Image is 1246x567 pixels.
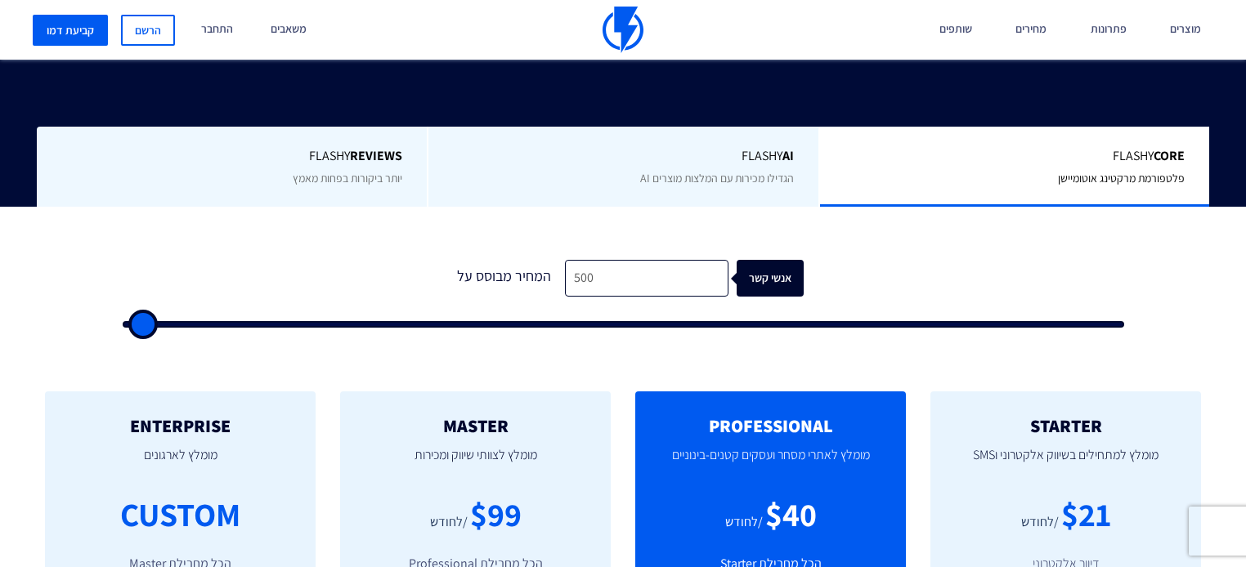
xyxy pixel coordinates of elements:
[69,416,291,435] h2: ENTERPRISE
[350,147,402,164] b: REVIEWS
[33,15,108,46] a: קביעת דמו
[293,171,402,185] span: יותר ביקורות בפחות מאמץ
[955,416,1177,435] h2: STARTER
[470,491,522,538] div: $99
[365,435,586,491] p: מומלץ לצוותי שיווק ומכירות
[121,15,175,46] a: הרשם
[660,416,881,435] h2: PROFESSIONAL
[725,513,763,532] div: /לחודש
[765,491,817,538] div: $40
[640,171,794,185] span: הגדילו מכירות עם המלצות מוצרים AI
[1021,513,1059,532] div: /לחודש
[453,147,793,166] span: Flashy
[430,513,468,532] div: /לחודש
[660,435,881,491] p: מומלץ לאתרי מסחר ועסקים קטנים-בינוניים
[1058,171,1185,185] span: פלטפורמת מרקטינג אוטומיישן
[1061,491,1111,538] div: $21
[120,491,240,538] div: CUSTOM
[69,435,291,491] p: מומלץ לארגונים
[61,147,403,166] span: Flashy
[782,147,794,164] b: AI
[365,416,586,435] h2: MASTER
[1154,147,1185,164] b: Core
[845,147,1185,166] span: Flashy
[955,435,1177,491] p: מומלץ למתחילים בשיווק אלקטרוני וSMS
[747,260,814,297] div: אנשי קשר
[442,260,565,297] div: המחיר מבוסס על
